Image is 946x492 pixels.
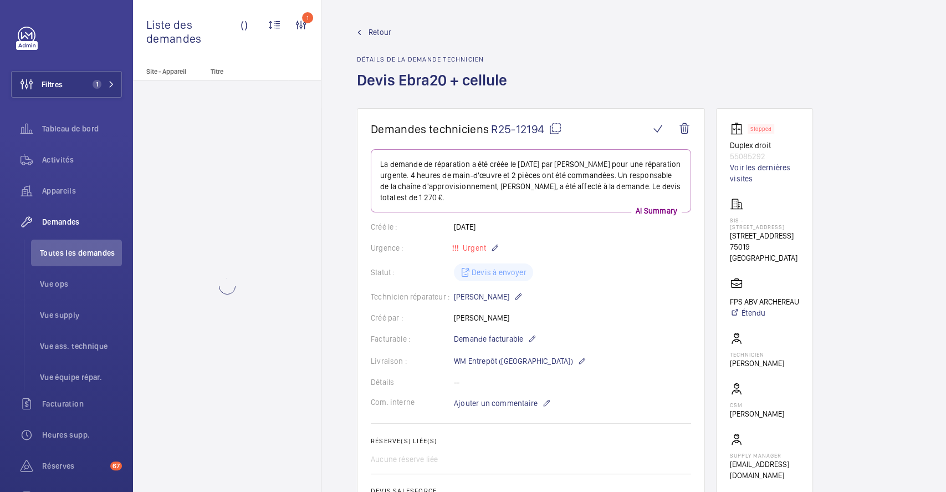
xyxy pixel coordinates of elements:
[40,341,122,352] span: Vue ass. technique
[730,241,799,263] p: 75019 [GEOGRAPHIC_DATA]
[380,159,682,203] p: La demande de réparation a été créée le [DATE] par [PERSON_NAME] pour une réparation urgente. 4 h...
[42,185,122,196] span: Appareils
[133,68,206,75] p: Site - Appareil
[110,461,122,470] span: 67
[730,140,799,151] p: Duplex droit
[491,122,562,136] span: R25-12194
[454,398,538,409] span: Ajouter un commentaire
[357,55,514,63] h2: Détails de la demande technicien
[730,230,799,241] p: [STREET_ADDRESS]
[146,18,241,45] span: Liste des demandes
[40,310,122,321] span: Vue supply
[42,123,122,134] span: Tableau de bord
[11,71,122,98] button: Filtres1
[730,452,799,459] p: Supply manager
[730,459,799,481] p: [EMAIL_ADDRESS][DOMAIN_NAME]
[730,122,748,135] img: elevator.svg
[42,216,122,227] span: Demandes
[454,290,523,303] p: [PERSON_NAME]
[730,402,784,408] p: CSM
[371,437,691,445] h2: Réserve(s) liée(s)
[93,80,101,89] span: 1
[730,307,799,318] a: Étendu
[42,398,122,409] span: Facturation
[211,68,284,75] p: Titre
[730,296,799,307] p: FPS ABV ARCHEREAU
[369,27,391,38] span: Retour
[42,154,122,165] span: Activités
[40,247,122,258] span: Toutes les demandes
[730,351,784,358] p: Technicien
[371,122,489,136] span: Demandes techniciens
[730,151,799,162] p: 55085292
[730,162,799,184] a: Voir les dernières visites
[357,70,514,108] h1: Devis Ebra20 + cellule
[750,127,771,131] p: Stopped
[730,217,799,230] p: SIS - [STREET_ADDRESS]
[42,429,122,440] span: Heures supp.
[40,372,122,383] span: Vue équipe répar.
[454,333,523,344] span: Demande facturable
[730,358,784,369] p: [PERSON_NAME]
[631,205,682,216] p: AI Summary
[42,460,106,471] span: Réserves
[461,244,486,252] span: Urgent
[454,354,586,368] p: WM Entrepôt ([GEOGRAPHIC_DATA])
[730,408,784,419] p: [PERSON_NAME]
[42,79,63,90] span: Filtres
[40,278,122,290] span: Vue ops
